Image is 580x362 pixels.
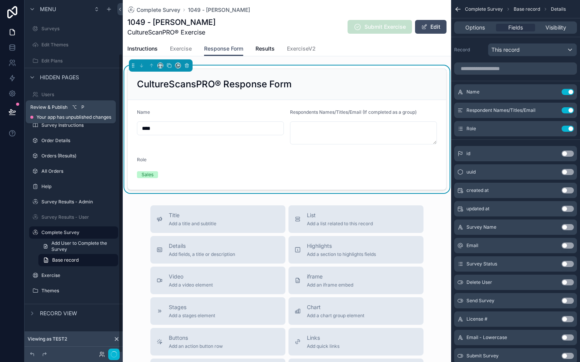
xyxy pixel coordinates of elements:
span: Title [169,211,216,219]
a: Add User to Complete the Survey [38,240,118,252]
span: Instructions [127,45,158,52]
a: Themes [29,285,118,297]
button: iframeAdd an iframe embed [288,267,423,294]
a: Exercise [29,269,118,282]
a: All Orders [29,165,118,177]
h2: CultureScansPRO® Response Form [137,78,292,90]
button: VideoAdd a video element [150,267,285,294]
a: Surveys [29,23,118,35]
span: Role [466,126,476,132]
span: Survey Status [466,261,497,267]
span: Base record [52,257,79,263]
span: Add an action button row [169,343,223,349]
label: Order Details [41,138,117,144]
span: Name [137,109,150,115]
span: Respondents Names/Titles/Email (If completed as a group) [290,109,417,115]
label: Help [41,183,117,190]
a: Exercise [170,42,192,57]
button: TitleAdd a title and subtitle [150,205,285,233]
a: Help [29,180,118,193]
span: Record view [40,310,77,317]
a: Orders (Results) [29,150,118,162]
a: Order Details [29,134,118,147]
a: Response Form [204,42,243,56]
span: Complete Survey [137,6,180,14]
span: Delete User [466,279,492,285]
span: Add fields, a title or description [169,251,235,257]
span: iframe [307,273,353,280]
a: Survey Instructions [29,119,118,131]
label: Edit Plans [41,58,117,64]
span: Stages [169,303,215,311]
span: CultureScanPRO® Exercise [127,28,216,37]
label: Survey Results - Admin [41,199,117,205]
span: updated at [466,206,489,212]
label: Exercise [41,272,117,278]
span: Name [466,89,479,95]
span: Buttons [169,334,223,342]
span: Hidden pages [40,74,79,81]
span: Role [137,157,147,162]
span: uuid [466,169,476,175]
span: ⌥ [71,104,77,110]
button: ButtonsAdd an action button row [150,328,285,355]
a: Complete Survey [127,6,180,14]
label: Orders (Results) [41,153,117,159]
button: Edit [415,20,447,34]
a: Edit Plans [29,55,118,67]
a: Base record [38,254,118,266]
a: Results [255,42,275,57]
span: Links [307,334,339,342]
label: Surveys [41,26,117,32]
a: ExerciseV2 [287,42,316,57]
span: Add an iframe embed [307,282,353,288]
span: Visibility [545,24,566,31]
button: DetailsAdd fields, a title or description [150,236,285,264]
span: Options [465,24,485,31]
span: Menu [40,5,56,13]
span: Complete Survey [465,6,503,12]
label: All Orders [41,168,117,174]
button: ListAdd a list related to this record [288,205,423,233]
a: Users [29,88,118,101]
span: Survey Name [466,224,496,230]
span: Video [169,273,213,280]
span: Results [255,45,275,52]
label: Record [454,47,485,53]
button: StagesAdd a stages element [150,297,285,325]
span: Viewing as TEST2 [28,336,67,342]
span: Add quick links [307,343,339,349]
span: This record [491,46,520,54]
span: Your app has unpublished changes [36,114,111,120]
span: Details [169,242,235,250]
a: Survey Results - Admin [29,196,118,208]
a: Edit Themes [29,39,118,51]
label: Edit Themes [41,42,117,48]
label: Survey Results - User [41,214,117,220]
span: Email - Lowercase [466,334,507,341]
h1: 1049 - [PERSON_NAME] [127,17,216,28]
span: ExerciseV2 [287,45,316,52]
span: Add User to Complete the Survey [51,240,114,252]
span: Send Survey [466,298,494,304]
a: Complete Survey [29,226,118,239]
span: Details [551,6,566,12]
button: HighlightsAdd a section to highlights fields [288,236,423,264]
label: Users [41,92,117,98]
span: Base record [514,6,540,12]
span: Add a section to highlights fields [307,251,376,257]
div: Sales [142,171,153,178]
span: created at [466,187,489,193]
span: Fields [508,24,523,31]
button: LinksAdd quick links [288,328,423,355]
a: Instructions [127,42,158,57]
span: Respondent Names/Titles/Email [466,107,536,113]
a: Survey Results - User [29,211,118,223]
label: Survey Instructions [41,122,117,128]
a: 1049 - [PERSON_NAME] [188,6,250,14]
span: Add a title and subtitle [169,221,216,227]
button: This record [488,43,577,56]
span: Add a video element [169,282,213,288]
span: Add a stages element [169,313,215,319]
